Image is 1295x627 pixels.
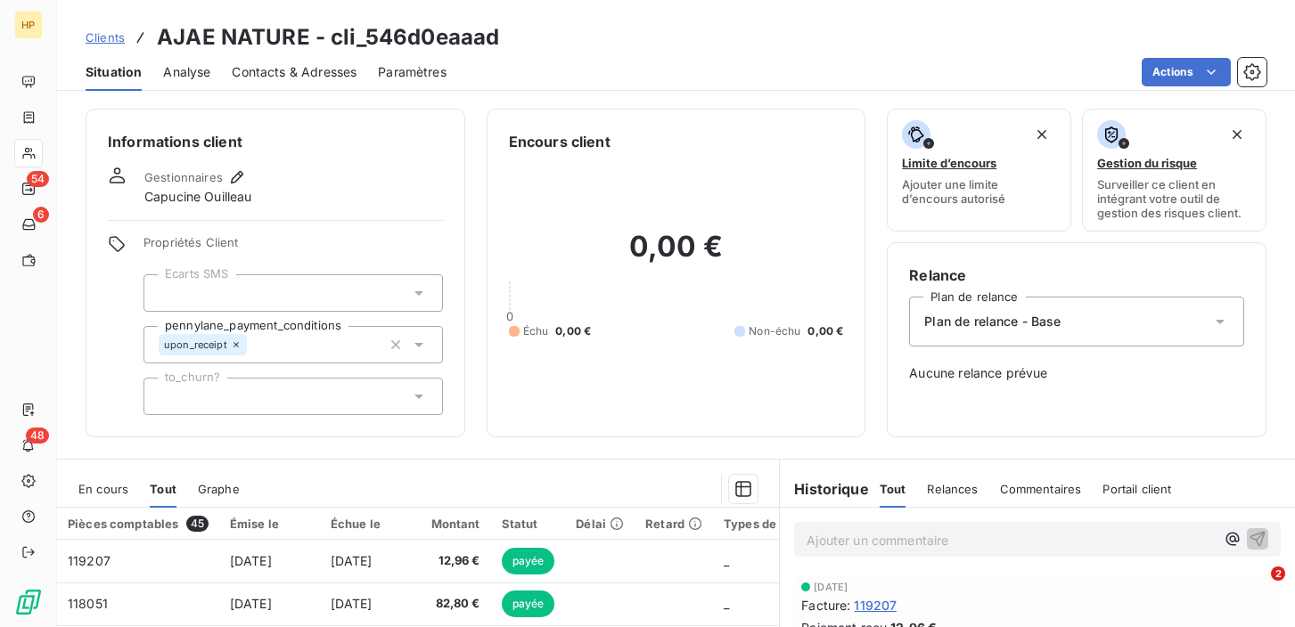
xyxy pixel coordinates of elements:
span: Limite d’encours [902,156,996,170]
h2: 0,00 € [509,229,844,282]
h6: Encours client [509,131,611,152]
span: [DATE] [230,596,272,611]
span: _ [724,553,729,568]
span: Propriétés Client [143,235,443,260]
span: Situation [86,63,142,81]
span: [DATE] [814,582,848,592]
div: Émise le [230,517,309,531]
span: [DATE] [331,596,373,611]
span: upon_receipt [164,339,227,350]
span: 12,96 € [431,552,480,570]
span: Contacts & Adresses [232,63,357,81]
div: Échue le [331,517,410,531]
span: Capucine Ouilleau [144,188,252,206]
h3: AJAE NATURE - cli_546d0eaaad [157,21,499,53]
span: Tout [880,482,906,496]
span: 6 [33,207,49,223]
span: Graphe [198,482,240,496]
span: [DATE] [230,553,272,568]
span: Gestionnaires [144,170,223,184]
span: Plan de relance - Base [924,313,1061,330]
button: Limite d’encoursAjouter une limite d’encours autorisé [887,109,1071,232]
span: Non-échu [749,323,800,339]
span: _ [724,596,729,611]
span: Facture : [801,596,850,615]
span: 119207 [854,596,897,615]
div: Types de dépenses / revenus [724,517,893,531]
span: 119207 [68,553,111,568]
div: Délai [576,517,624,531]
h6: Relance [909,265,1244,286]
span: 45 [186,516,209,532]
span: payée [502,590,555,617]
span: Aucune relance prévue [909,364,1244,382]
input: Ajouter une valeur [159,388,173,404]
div: Retard [645,517,702,531]
h6: Historique [780,478,869,500]
h6: Informations client [108,131,443,152]
span: Clients [86,30,125,45]
span: Portail client [1102,482,1171,496]
span: Gestion du risque [1097,156,1197,170]
span: En cours [78,482,128,496]
span: 118051 [68,596,108,611]
a: Clients [86,28,125,46]
span: payée [502,548,555,574]
button: Actions [1142,58,1231,86]
div: Pièces comptables [68,516,209,532]
input: Ajouter une valeur [247,337,261,353]
iframe: Intercom live chat [1234,566,1277,609]
span: Paramètres [378,63,447,81]
span: Surveiller ce client en intégrant votre outil de gestion des risques client. [1097,177,1251,220]
span: 82,80 € [431,595,480,613]
span: 0,00 € [555,323,591,339]
span: Analyse [163,63,210,81]
span: Ajouter une limite d’encours autorisé [902,177,1056,206]
span: Tout [150,482,176,496]
span: [DATE] [331,553,373,568]
span: 0,00 € [807,323,843,339]
span: 48 [26,427,49,444]
div: Montant [431,517,480,531]
button: Gestion du risqueSurveiller ce client en intégrant votre outil de gestion des risques client. [1082,109,1266,232]
div: HP [14,11,43,39]
span: 0 [506,309,513,323]
span: Échu [523,323,549,339]
div: Statut [502,517,555,531]
input: Ajouter une valeur [159,285,173,301]
span: Commentaires [1000,482,1082,496]
img: Logo LeanPay [14,588,43,616]
span: Relances [927,482,978,496]
span: 54 [27,171,49,187]
span: 2 [1271,566,1285,581]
